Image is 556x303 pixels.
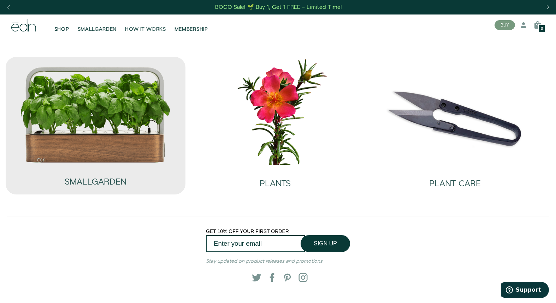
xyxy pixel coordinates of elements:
[206,235,305,252] input: Enter your email
[260,179,291,188] h2: PLANTS
[215,2,343,13] a: BOGO Sale! 🌱 Buy 1, Get 1 FREE – Limited Time!
[73,17,121,33] a: SMALLGARDEN
[301,235,350,252] button: SIGN UP
[191,165,360,194] a: PLANTS
[20,163,171,192] a: SMALLGARDEN
[54,26,69,33] span: SHOP
[50,17,73,33] a: SHOP
[170,17,212,33] a: MEMBERSHIP
[206,258,323,265] em: Stay updated on product releases and promotions
[206,228,289,234] span: GET 10% OFF YOUR FIRST ORDER
[371,165,539,194] a: PLANT CARE
[175,26,208,33] span: MEMBERSHIP
[215,4,342,11] div: BOGO Sale! 🌱 Buy 1, Get 1 FREE – Limited Time!
[501,282,549,299] iframe: Opens a widget where you can find more information
[429,179,481,188] h2: PLANT CARE
[78,26,117,33] span: SMALLGARDEN
[125,26,166,33] span: HOW IT WORKS
[541,27,543,31] span: 0
[495,20,515,30] button: BUY
[65,177,126,187] h2: SMALLGARDEN
[121,17,170,33] a: HOW IT WORKS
